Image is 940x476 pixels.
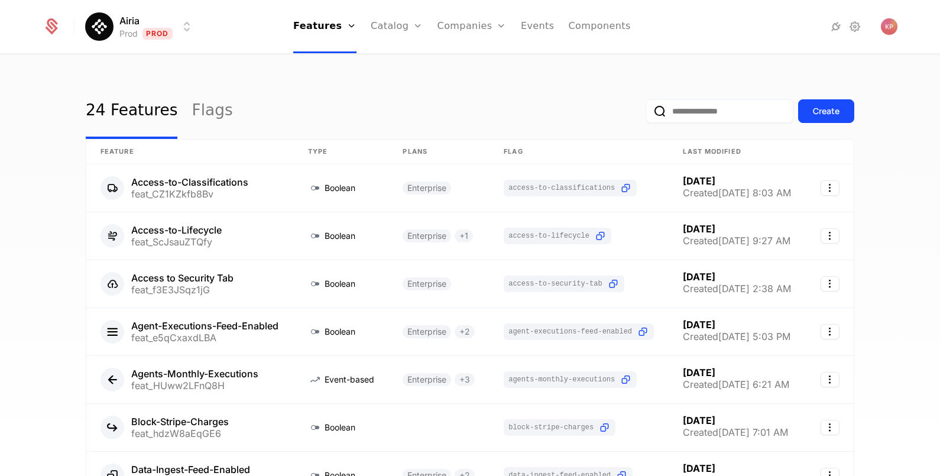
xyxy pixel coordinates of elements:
[669,140,806,164] th: Last Modified
[848,20,862,34] a: Settings
[192,83,232,139] a: Flags
[119,14,140,28] span: Airia
[388,140,490,164] th: Plans
[821,180,839,196] button: Select action
[142,28,173,40] span: Prod
[86,83,177,139] a: 24 Features
[86,140,294,164] th: Feature
[821,276,839,292] button: Select action
[294,140,389,164] th: Type
[813,105,839,117] div: Create
[821,228,839,244] button: Select action
[821,324,839,339] button: Select action
[829,20,843,34] a: Integrations
[119,28,138,40] div: Prod
[881,18,897,35] button: Open user button
[89,14,194,40] button: Select environment
[798,99,854,123] button: Create
[821,372,839,387] button: Select action
[881,18,897,35] img: Katrina Peek
[490,140,669,164] th: Flag
[85,12,114,41] img: Airia
[821,420,839,435] button: Select action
